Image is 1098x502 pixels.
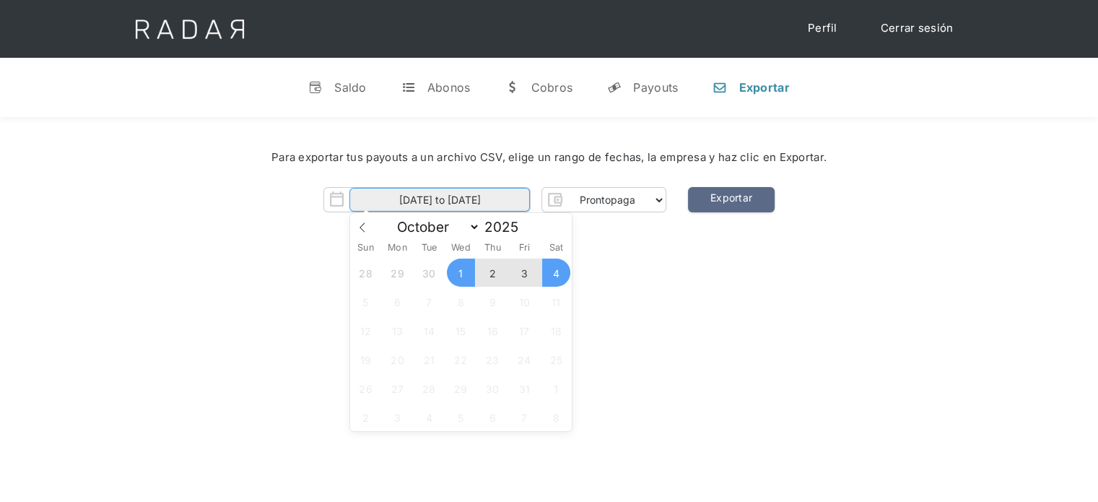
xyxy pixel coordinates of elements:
span: October 19, 2025 [352,345,380,373]
span: October 30, 2025 [479,374,507,402]
div: v [308,80,323,95]
span: October 22, 2025 [447,345,475,373]
div: Exportar [738,80,789,95]
span: October 5, 2025 [352,287,380,316]
span: October 27, 2025 [383,374,411,402]
div: y [607,80,622,95]
span: October 23, 2025 [479,345,507,373]
span: October 1, 2025 [447,259,475,287]
span: Thu [476,243,508,253]
span: October 11, 2025 [542,287,570,316]
div: Abonos [427,80,471,95]
span: October 3, 2025 [510,259,539,287]
span: November 8, 2025 [542,403,570,431]
div: Payouts [633,80,678,95]
span: October 10, 2025 [510,287,539,316]
div: n [713,80,727,95]
div: w [505,80,519,95]
span: October 8, 2025 [447,287,475,316]
span: October 13, 2025 [383,316,411,345]
span: October 28, 2025 [415,374,443,402]
span: October 7, 2025 [415,287,443,316]
a: Perfil [793,14,852,43]
span: October 31, 2025 [510,374,539,402]
span: Sun [350,243,382,253]
span: Mon [381,243,413,253]
span: October 21, 2025 [415,345,443,373]
span: October 4, 2025 [542,259,570,287]
span: Sat [540,243,572,253]
span: November 1, 2025 [542,374,570,402]
div: Saldo [334,80,367,95]
div: t [401,80,416,95]
form: Form [323,187,666,212]
span: October 6, 2025 [383,287,411,316]
span: Wed [445,243,476,253]
span: October 9, 2025 [479,287,507,316]
span: October 20, 2025 [383,345,411,373]
span: October 12, 2025 [352,316,380,345]
a: Cerrar sesión [866,14,968,43]
span: November 3, 2025 [383,403,411,431]
span: October 24, 2025 [510,345,539,373]
span: October 2, 2025 [479,259,507,287]
span: October 15, 2025 [447,316,475,345]
span: September 30, 2025 [415,259,443,287]
span: October 26, 2025 [352,374,380,402]
span: Tue [413,243,445,253]
span: Fri [508,243,540,253]
span: September 29, 2025 [383,259,411,287]
span: October 29, 2025 [447,374,475,402]
span: November 2, 2025 [352,403,380,431]
select: Month [390,218,480,236]
a: Exportar [688,187,775,212]
span: November 5, 2025 [447,403,475,431]
span: October 17, 2025 [510,316,539,345]
span: October 16, 2025 [479,316,507,345]
span: October 14, 2025 [415,316,443,345]
span: November 4, 2025 [415,403,443,431]
div: Para exportar tus payouts a un archivo CSV, elige un rango de fechas, la empresa y haz clic en Ex... [43,150,1055,166]
input: Year [480,219,532,235]
span: September 28, 2025 [352,259,380,287]
span: November 6, 2025 [479,403,507,431]
div: Cobros [531,80,572,95]
span: October 18, 2025 [542,316,570,345]
span: November 7, 2025 [510,403,539,431]
span: October 25, 2025 [542,345,570,373]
